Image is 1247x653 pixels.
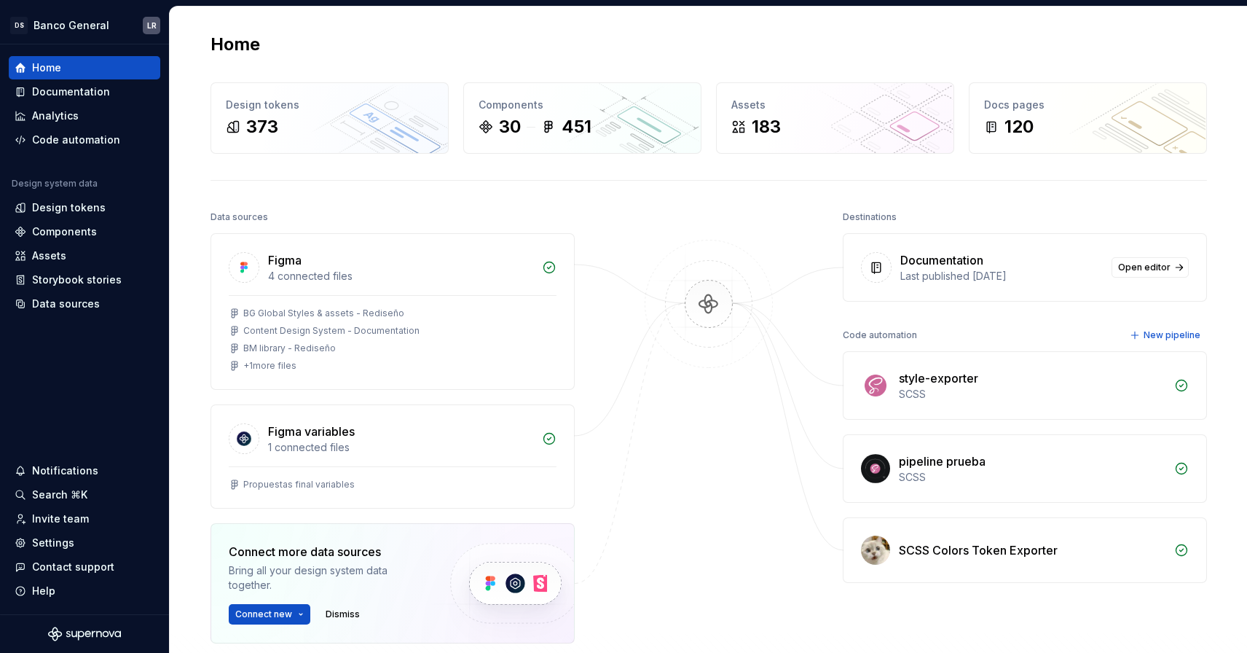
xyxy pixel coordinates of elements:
[9,104,160,128] a: Analytics
[211,33,260,56] h2: Home
[243,479,355,490] div: Propuestas final variables
[9,531,160,555] a: Settings
[319,604,366,625] button: Dismiss
[246,115,278,138] div: 373
[32,273,122,287] div: Storybook stories
[9,80,160,103] a: Documentation
[3,9,166,41] button: DSBanco GeneralLR
[243,308,404,319] div: BG Global Styles & assets - Rediseño
[499,115,521,138] div: 30
[9,459,160,482] button: Notifications
[243,343,336,354] div: BM library - Rediseño
[1144,329,1200,341] span: New pipeline
[229,604,310,625] button: Connect new
[9,483,160,507] button: Search ⌘K
[268,269,533,284] div: 4 connected files
[32,536,74,550] div: Settings
[900,269,1103,284] div: Last published [DATE]
[32,488,87,502] div: Search ⌘K
[9,220,160,243] a: Components
[12,178,98,189] div: Design system data
[147,20,157,31] div: LR
[268,423,355,440] div: Figma variables
[32,464,98,478] div: Notifications
[1004,115,1034,138] div: 120
[211,404,575,509] a: Figma variables1 connected filesPropuestas final variables
[752,115,781,138] div: 183
[1112,257,1189,278] a: Open editor
[9,56,160,79] a: Home
[32,133,120,147] div: Code automation
[969,82,1207,154] a: Docs pages120
[9,292,160,316] a: Data sources
[243,360,296,372] div: + 1 more files
[32,85,110,99] div: Documentation
[211,82,449,154] a: Design tokens373
[32,224,97,239] div: Components
[1118,262,1171,273] span: Open editor
[984,98,1192,112] div: Docs pages
[243,325,420,337] div: Content Design System - Documentation
[899,369,978,387] div: style-exporter
[716,82,954,154] a: Assets183
[229,543,425,560] div: Connect more data sources
[9,128,160,152] a: Code automation
[9,555,160,579] button: Contact support
[479,98,686,112] div: Components
[32,584,55,598] div: Help
[32,60,61,75] div: Home
[9,196,160,219] a: Design tokens
[899,541,1058,559] div: SCSS Colors Token Exporter
[326,609,360,620] span: Dismiss
[9,579,160,603] button: Help
[463,82,701,154] a: Components30451
[226,98,433,112] div: Design tokens
[32,249,66,263] div: Assets
[211,207,268,227] div: Data sources
[32,200,106,215] div: Design tokens
[899,453,986,470] div: pipeline prueba
[235,609,292,620] span: Connect new
[34,18,109,33] div: Banco General
[1125,325,1207,345] button: New pipeline
[9,268,160,292] a: Storybook stories
[32,297,100,311] div: Data sources
[48,627,121,641] svg: Supernova Logo
[899,387,1165,402] div: SCSS
[32,560,114,574] div: Contact support
[843,325,917,345] div: Code automation
[9,244,160,267] a: Assets
[211,233,575,390] a: Figma4 connected filesBG Global Styles & assets - RediseñoContent Design System - DocumentationBM...
[899,470,1165,485] div: SCSS
[268,251,302,269] div: Figma
[268,440,533,455] div: 1 connected files
[9,507,160,531] a: Invite team
[562,115,591,138] div: 451
[32,109,79,123] div: Analytics
[731,98,939,112] div: Assets
[900,251,983,269] div: Documentation
[843,207,897,227] div: Destinations
[32,512,89,526] div: Invite team
[229,563,425,593] div: Bring all your design system data together.
[10,17,28,34] div: DS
